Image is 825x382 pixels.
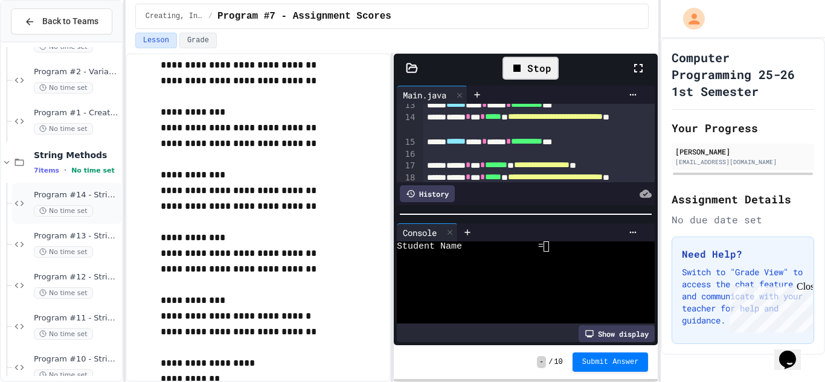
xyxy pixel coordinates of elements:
[217,9,391,24] span: Program #7 - Assignment Scores
[34,328,93,340] span: No time set
[397,89,452,101] div: Main.java
[71,167,115,174] span: No time set
[675,146,811,157] div: [PERSON_NAME]
[397,223,458,241] div: Console
[672,191,814,208] h2: Assignment Details
[34,123,93,135] span: No time set
[34,313,120,323] span: Program #11 - String Methods - substring
[675,158,811,167] div: [EMAIL_ADDRESS][DOMAIN_NAME]
[682,266,804,326] p: Switch to "Grade View" to access the chat feature and communicate with your teacher for help and ...
[573,352,649,372] button: Submit Answer
[682,247,804,261] h3: Need Help?
[548,357,553,367] span: /
[397,100,417,112] div: 13
[5,5,83,77] div: Chat with us now!Close
[179,33,217,48] button: Grade
[397,160,417,172] div: 17
[34,205,93,217] span: No time set
[34,108,120,118] span: Program #1 - Create and Output a String and int variable
[34,150,120,161] span: String Methods
[34,41,93,53] span: No time set
[34,82,93,94] span: No time set
[397,172,417,196] div: 18
[397,148,417,161] div: 16
[774,334,813,370] iframe: chat widget
[672,49,814,100] h1: Computer Programming 25-26 1st Semester
[670,5,708,33] div: My Account
[34,231,120,241] span: Program #13 - String Methods - substring start to end
[11,8,112,34] button: Back to Teams
[397,136,417,148] div: 15
[34,287,93,299] span: No time set
[135,33,177,48] button: Lesson
[554,357,562,367] span: 10
[34,369,93,381] span: No time set
[397,86,467,104] div: Main.java
[672,212,814,227] div: No due date set
[582,357,639,367] span: Submit Answer
[34,167,59,174] span: 7 items
[725,281,813,333] iframe: chat widget
[397,241,544,252] span: Student Name =
[579,325,655,342] div: Show display
[397,226,443,239] div: Console
[397,112,417,136] div: 14
[672,119,814,136] h2: Your Progress
[42,15,98,28] span: Back to Teams
[34,67,120,77] span: Program #2 - Variables, Addition, Output
[537,356,546,368] span: -
[208,11,213,21] span: /
[34,354,120,364] span: Program #10 - String Methods indexOf letter search
[146,11,204,21] span: Creating, Inputting and Outputting Variables
[34,190,120,200] span: Program #14 - String Methods - username
[64,165,66,175] span: •
[34,272,120,282] span: Program #12 - String Methods - substring first 3
[34,246,93,258] span: No time set
[400,185,455,202] div: History
[502,57,559,80] div: Stop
